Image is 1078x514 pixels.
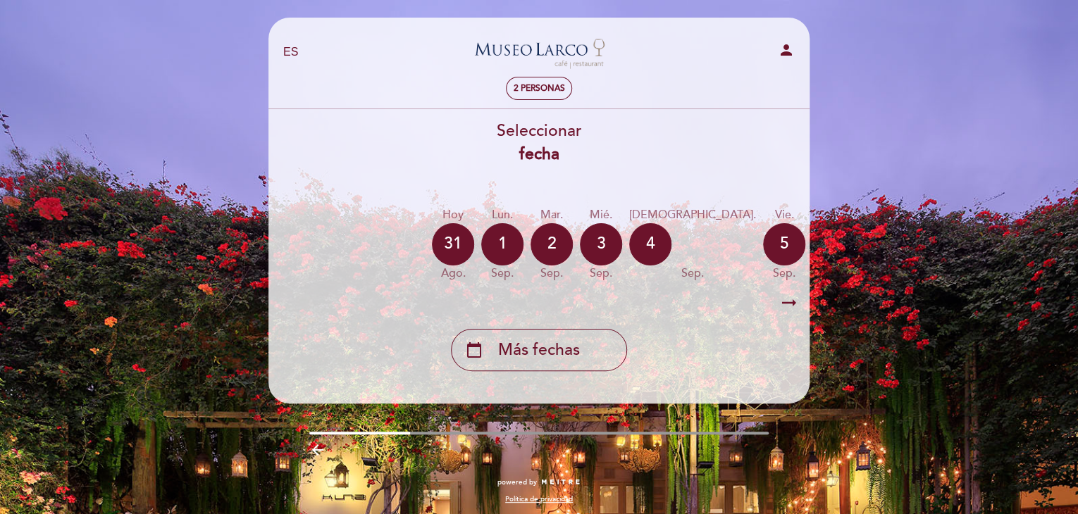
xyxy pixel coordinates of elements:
a: Política de privacidad [505,494,573,504]
div: 4 [629,223,671,265]
div: mar. [531,207,573,223]
span: Más fechas [498,339,580,362]
i: arrow_right_alt [779,288,800,318]
a: powered by [497,477,581,487]
div: sep. [531,265,573,282]
div: 5 [763,223,805,265]
div: ago. [432,265,474,282]
div: Hoy [432,207,474,223]
button: person [778,42,795,63]
span: powered by [497,477,537,487]
div: [DEMOGRAPHIC_DATA]. [629,207,756,223]
div: sep. [580,265,622,282]
div: Seleccionar [268,120,810,166]
div: sep. [763,265,805,282]
div: 2 [531,223,573,265]
i: person [778,42,795,58]
span: 2 personas [514,83,565,94]
div: sep. [629,265,756,282]
div: 31 [432,223,474,265]
b: fecha [519,144,559,164]
i: arrow_backward [309,441,326,458]
div: 3 [580,223,622,265]
i: calendar_today [466,338,483,362]
div: mié. [580,207,622,223]
img: MEITRE [540,479,581,486]
a: Museo [GEOGRAPHIC_DATA] - Restaurant [451,33,627,72]
div: vie. [763,207,805,223]
div: sep. [481,265,523,282]
div: lun. [481,207,523,223]
div: 1 [481,223,523,265]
